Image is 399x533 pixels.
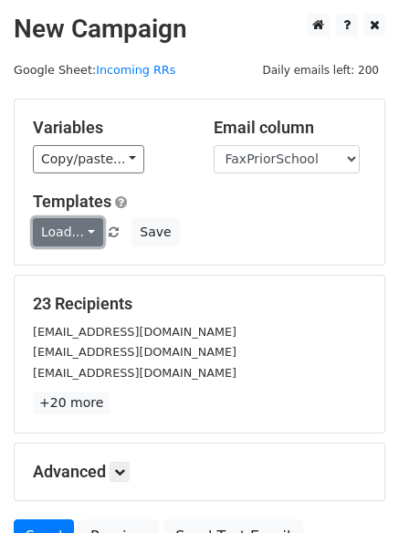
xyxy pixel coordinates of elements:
h2: New Campaign [14,14,385,45]
button: Save [131,218,179,246]
small: [EMAIL_ADDRESS][DOMAIN_NAME] [33,345,236,359]
small: Google Sheet: [14,63,175,77]
a: +20 more [33,392,110,414]
small: [EMAIL_ADDRESS][DOMAIN_NAME] [33,366,236,380]
a: Daily emails left: 200 [256,63,385,77]
a: Incoming RRs [96,63,175,77]
small: [EMAIL_ADDRESS][DOMAIN_NAME] [33,325,236,339]
h5: Email column [214,118,367,138]
h5: 23 Recipients [33,294,366,314]
iframe: Chat Widget [308,445,399,533]
h5: Variables [33,118,186,138]
a: Copy/paste... [33,145,144,173]
a: Load... [33,218,103,246]
h5: Advanced [33,462,366,482]
a: Templates [33,192,111,211]
span: Daily emails left: 200 [256,60,385,80]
